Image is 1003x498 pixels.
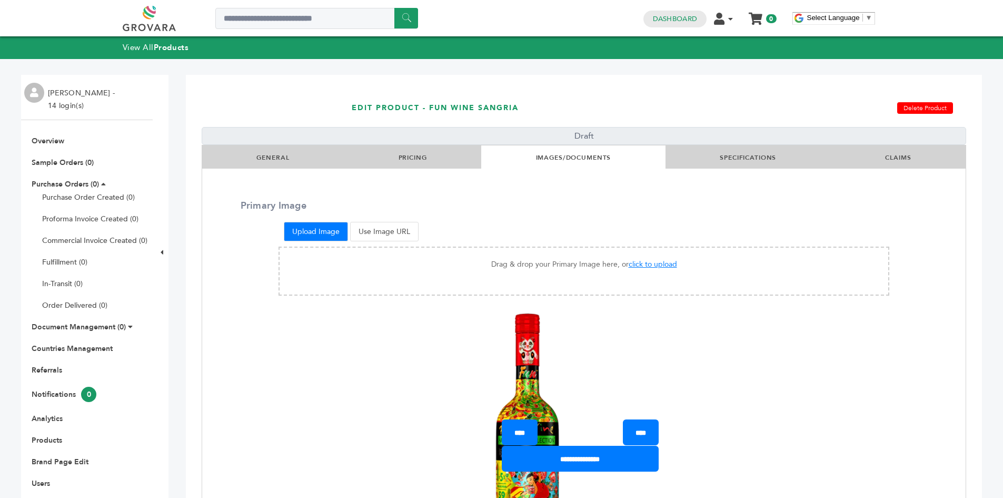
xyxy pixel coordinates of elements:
a: Overview [32,136,64,146]
button: Upload Image [284,222,348,241]
a: Analytics [32,414,63,424]
a: SPECIFICATIONS [720,153,776,162]
a: Select Language​ [807,14,872,22]
a: Notifications0 [32,389,96,399]
a: Document Management (0) [32,322,126,332]
a: Delete Product [897,102,953,114]
strong: Products [154,42,188,53]
label: Primary Image [202,199,314,212]
a: Commercial Invoice Created (0) [42,236,147,246]
span: click to upload [629,259,677,269]
a: Proforma Invoice Created (0) [42,214,138,224]
a: Purchase Order Created (0) [42,192,135,202]
span: 0 [81,387,96,402]
a: View AllProducts [123,42,189,53]
h1: EDIT PRODUCT - FUN WINE SANGRIA [352,89,734,127]
a: Users [32,479,50,489]
a: GENERAL [256,153,289,162]
span: 0 [766,14,776,23]
span: Select Language [807,14,860,22]
a: Countries Management [32,344,113,354]
a: CLAIMS [885,153,911,162]
a: Referrals [32,365,62,375]
button: Use Image URL [350,222,419,241]
a: Dashboard [653,14,697,24]
input: Search a product or brand... [215,8,418,29]
a: PRICING [399,153,427,162]
a: IMAGES/DOCUMENTS [536,153,611,162]
span: ▼ [866,14,872,22]
img: profile.png [24,83,44,103]
div: Draft [202,127,966,145]
a: Fulfillment (0) [42,257,87,267]
a: Sample Orders (0) [32,158,94,168]
a: Products [32,435,62,445]
a: Order Delivered (0) [42,300,107,310]
a: My Cart [749,9,761,21]
p: Drag & drop your Primary Image here, or [290,258,878,271]
a: Purchase Orders (0) [32,179,99,189]
a: Brand Page Edit [32,457,88,467]
a: In-Transit (0) [42,279,83,289]
li: [PERSON_NAME] - 14 login(s) [48,87,117,112]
